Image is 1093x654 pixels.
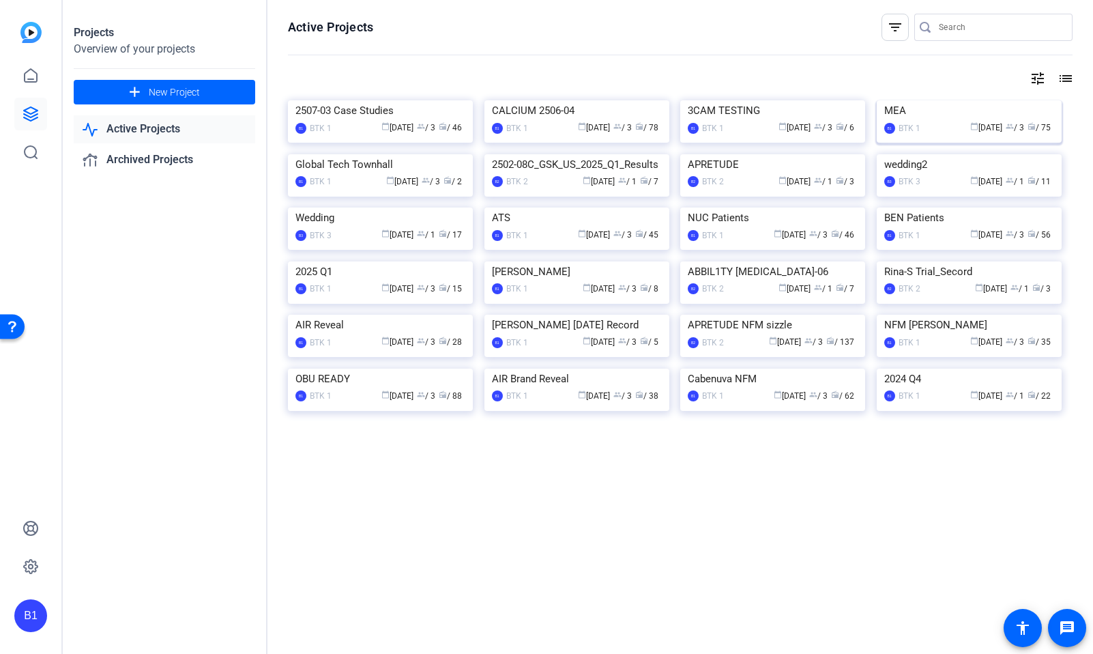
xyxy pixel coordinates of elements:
[702,229,724,242] div: BTK 1
[1028,229,1036,238] span: radio
[1028,337,1051,347] span: / 35
[831,390,839,399] span: radio
[774,390,782,399] span: calendar_today
[439,122,447,130] span: radio
[688,154,858,175] div: APRETUDE
[439,284,462,294] span: / 15
[618,283,626,292] span: group
[381,337,413,347] span: [DATE]
[831,391,854,401] span: / 62
[970,176,978,184] span: calendar_today
[899,282,920,296] div: BTK 2
[778,122,787,130] span: calendar_today
[295,315,465,335] div: AIR Reveal
[295,230,306,241] div: B3
[417,230,435,240] span: / 1
[295,208,465,228] div: Wedding
[774,391,806,401] span: [DATE]
[1006,123,1024,132] span: / 3
[640,283,648,292] span: radio
[769,337,801,347] span: [DATE]
[492,208,662,228] div: ATS
[381,391,413,401] span: [DATE]
[836,122,844,130] span: radio
[702,282,724,296] div: BTK 2
[635,230,658,240] span: / 45
[635,391,658,401] span: / 38
[899,389,920,403] div: BTK 1
[578,390,586,399] span: calendar_today
[887,19,903,35] mat-icon: filter_list
[778,123,811,132] span: [DATE]
[702,175,724,188] div: BTK 2
[778,284,811,294] span: [DATE]
[1006,230,1024,240] span: / 3
[1028,337,1036,345] span: radio
[702,336,724,350] div: BTK 2
[381,284,413,294] span: [DATE]
[506,389,528,403] div: BTK 1
[814,176,822,184] span: group
[884,154,1054,175] div: wedding2
[884,369,1054,389] div: 2024 Q4
[809,390,817,399] span: group
[1030,70,1046,87] mat-icon: tune
[1006,390,1014,399] span: group
[836,176,844,184] span: radio
[310,122,332,135] div: BTK 1
[1028,390,1036,399] span: radio
[804,337,823,347] span: / 3
[836,177,854,186] span: / 3
[14,599,47,632] div: B1
[386,176,394,184] span: calendar_today
[970,391,1002,401] span: [DATE]
[417,122,425,130] span: group
[492,283,503,294] div: B1
[439,337,447,345] span: radio
[640,176,648,184] span: radio
[702,389,724,403] div: BTK 1
[417,337,425,345] span: group
[688,315,858,335] div: APRETUDE NFM sizzle
[613,230,632,240] span: / 3
[1028,391,1051,401] span: / 22
[814,284,832,294] span: / 1
[831,229,839,238] span: radio
[295,100,465,121] div: 2507-03 Case Studies
[1010,284,1029,294] span: / 1
[836,123,854,132] span: / 6
[310,336,332,350] div: BTK 1
[417,390,425,399] span: group
[381,390,390,399] span: calendar_today
[826,337,854,347] span: / 137
[295,390,306,401] div: B1
[635,122,643,130] span: radio
[688,123,699,134] div: B1
[836,283,844,292] span: radio
[688,176,699,187] div: B2
[635,229,643,238] span: radio
[778,283,787,292] span: calendar_today
[1028,123,1051,132] span: / 75
[613,122,622,130] span: group
[970,230,1002,240] span: [DATE]
[295,176,306,187] div: B1
[831,230,854,240] span: / 46
[443,176,452,184] span: radio
[492,337,503,348] div: B1
[310,229,332,242] div: BTK 3
[899,229,920,242] div: BTK 1
[417,337,435,347] span: / 3
[74,41,255,57] div: Overview of your projects
[310,389,332,403] div: BTK 1
[295,123,306,134] div: B1
[640,337,648,345] span: radio
[295,261,465,282] div: 2025 Q1
[975,283,983,292] span: calendar_today
[417,229,425,238] span: group
[492,315,662,335] div: [PERSON_NAME] [DATE] Record
[1028,122,1036,130] span: radio
[884,337,895,348] div: B1
[417,123,435,132] span: / 3
[688,369,858,389] div: Cabenuva NFM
